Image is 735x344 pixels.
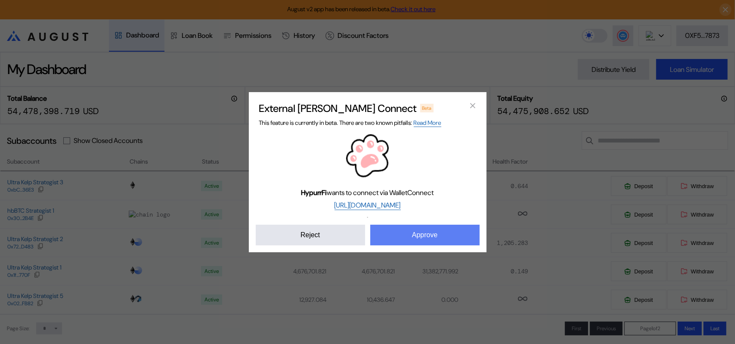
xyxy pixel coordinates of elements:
span: This feature is currently in beta. There are two known pitfalls: [259,119,441,127]
div: Beta [420,104,434,112]
h2: External [PERSON_NAME] Connect [259,102,417,115]
span: wants to connect via WalletConnect [301,188,434,197]
img: HypurrFi logo [346,134,389,177]
a: Read More [414,119,441,127]
a: [URL][DOMAIN_NAME] [335,201,401,210]
b: HypurrFi [301,188,327,197]
button: close modal [466,99,480,113]
button: Reject [256,225,365,245]
button: Approve [370,225,480,245]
